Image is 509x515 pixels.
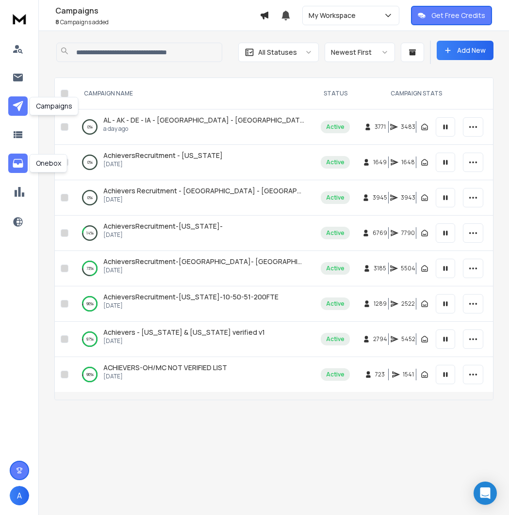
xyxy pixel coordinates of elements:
button: Newest First [325,43,395,62]
div: Open Intercom Messenger [474,482,497,505]
p: 96 % [86,299,94,309]
span: 1648 [401,158,415,166]
td: 0%AL - AK - DE - IA - [GEOGRAPHIC_DATA] - [GEOGRAPHIC_DATA] - ME- [GEOGRAPHIC_DATA] - [GEOGRAPHIC... [72,109,315,145]
p: a day ago [103,125,305,133]
td: 97%Achievers - [US_STATE] & [US_STATE] verified v1[DATE] [72,322,315,357]
span: 1649 [373,158,387,166]
div: Campaigns [30,97,79,115]
p: [DATE] [103,231,223,239]
p: My Workspace [309,11,360,20]
button: Get Free Credits [411,6,492,25]
span: 8 [55,18,59,26]
a: AchieversRecruitment-[US_STATE]-10-50-51-200FTE [103,292,279,302]
td: 96%ACHIEVERS-OH/MC NOT VERIFIED LIST[DATE] [72,357,315,392]
a: Achievers Recruitment - [GEOGRAPHIC_DATA] - [GEOGRAPHIC_DATA] - [GEOGRAPHIC_DATA] - [GEOGRAPHIC_D... [103,186,305,196]
div: Active [326,335,345,343]
span: 5504 [401,265,415,272]
span: 2794 [373,335,387,343]
p: 0 % [87,157,93,167]
p: All Statuses [258,47,297,57]
p: 97 % [86,334,94,344]
span: 3185 [374,265,386,272]
p: [DATE] [103,160,223,168]
p: [DATE] [103,266,305,274]
span: 3943 [401,194,415,202]
span: 3483 [401,123,415,131]
span: 1289 [374,300,387,308]
div: Active [326,265,345,272]
th: STATUS [315,78,356,109]
span: Achievers - [US_STATE] & [US_STATE] verified v1 [103,328,265,337]
span: ACHIEVERS-OH/MC NOT VERIFIED LIST [103,363,227,372]
a: ACHIEVERS-OH/MC NOT VERIFIED LIST [103,363,227,373]
div: Active [326,123,345,131]
img: logo [10,10,29,28]
button: A [10,486,29,505]
p: [DATE] [103,337,265,345]
span: 3771 [375,123,386,131]
p: Campaigns added [55,18,260,26]
p: [DATE] [103,373,227,380]
span: Achievers Recruitment - [GEOGRAPHIC_DATA] - [GEOGRAPHIC_DATA] - [GEOGRAPHIC_DATA] - [GEOGRAPHIC_D... [103,186,490,195]
p: 0 % [87,122,93,132]
div: Onebox [30,154,67,172]
span: 2522 [401,300,415,308]
span: 6769 [373,229,387,237]
td: 14%AchieversRecruitment-[US_STATE]-[DATE] [72,216,315,251]
span: 1541 [403,371,414,378]
p: 14 % [86,228,94,238]
div: Active [326,229,345,237]
th: CAMPAIGN NAME [72,78,315,109]
span: 5452 [401,335,415,343]
td: 73%AchieversRecruitment-[GEOGRAPHIC_DATA]- [GEOGRAPHIC_DATA]-[DATE] [72,251,315,286]
div: Active [326,158,345,166]
span: 723 [375,371,385,378]
a: AL - AK - DE - IA - [GEOGRAPHIC_DATA] - [GEOGRAPHIC_DATA] - ME- [GEOGRAPHIC_DATA] - [GEOGRAPHIC_D... [103,115,305,125]
span: 7790 [401,229,415,237]
a: AchieversRecruitment - [US_STATE] [103,151,223,160]
td: 0%Achievers Recruitment - [GEOGRAPHIC_DATA] - [GEOGRAPHIC_DATA] - [GEOGRAPHIC_DATA] - [GEOGRAPHIC... [72,180,315,216]
p: 96 % [86,370,94,379]
td: 96%AchieversRecruitment-[US_STATE]-10-50-51-200FTE[DATE] [72,286,315,322]
p: Get Free Credits [431,11,485,20]
th: CAMPAIGN STATS [356,78,477,109]
h1: Campaigns [55,5,260,16]
a: AchieversRecruitment-[GEOGRAPHIC_DATA]- [GEOGRAPHIC_DATA]- [103,257,305,266]
span: 3945 [373,194,387,202]
p: 73 % [86,264,94,273]
p: 0 % [87,193,93,203]
a: AchieversRecruitment-[US_STATE]- [103,221,223,231]
div: Active [326,300,345,308]
span: AchieversRecruitment-[GEOGRAPHIC_DATA]- [GEOGRAPHIC_DATA]- [103,257,330,266]
p: [DATE] [103,302,279,310]
p: [DATE] [103,196,305,203]
a: Achievers - [US_STATE] & [US_STATE] verified v1 [103,328,265,337]
button: Add New [437,41,493,60]
div: Active [326,194,345,202]
div: Active [326,371,345,378]
span: AchieversRecruitment - [US_STATE] [103,151,223,160]
td: 0%AchieversRecruitment - [US_STATE][DATE] [72,145,315,180]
